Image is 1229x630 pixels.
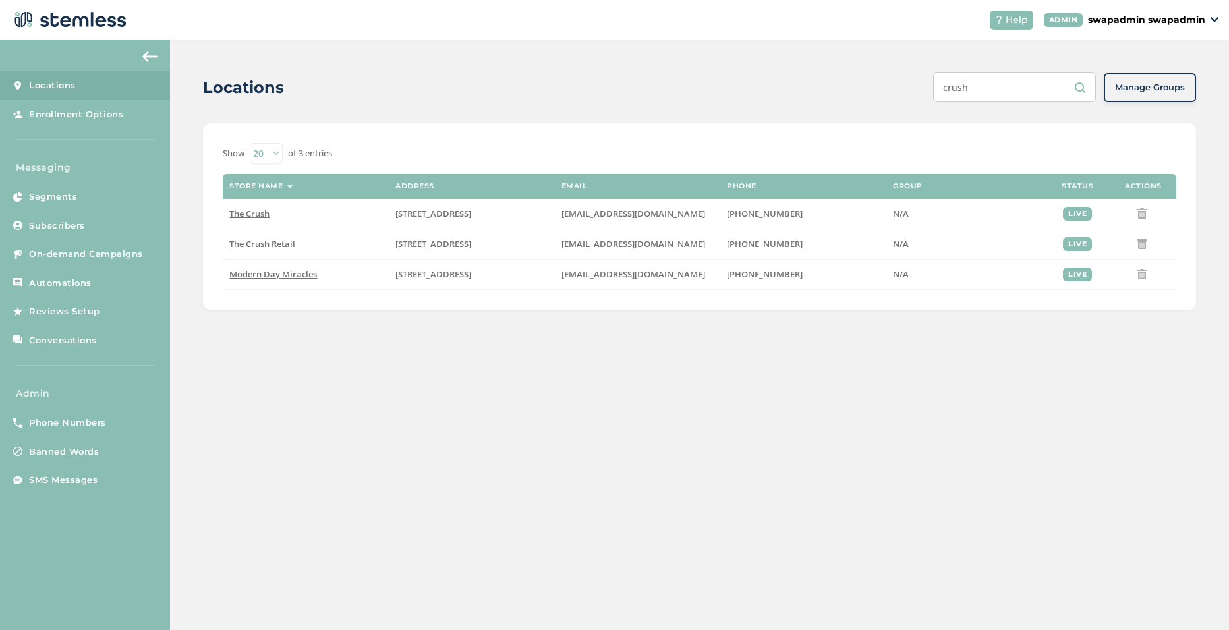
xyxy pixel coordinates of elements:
span: [STREET_ADDRESS] [395,208,471,219]
img: icon_down-arrow-small-66adaf34.svg [1211,17,1218,22]
div: live [1063,268,1092,281]
span: On-demand Campaigns [29,248,143,261]
label: N/A [893,208,1038,219]
span: [EMAIL_ADDRESS][DOMAIN_NAME] [561,238,705,250]
span: [STREET_ADDRESS] [395,268,471,280]
div: live [1063,207,1092,221]
label: rickatcrush@gmail.com [561,208,714,219]
label: (301) 562-5171 [727,269,880,280]
span: [PHONE_NUMBER] [727,268,803,280]
label: 9970 Glenoaks Boulevard [395,208,548,219]
span: Automations [29,277,92,290]
label: rickatcrush@gmail.com [561,239,714,250]
span: Subscribers [29,219,85,233]
label: Phone [727,182,757,190]
button: Manage Groups [1104,73,1196,102]
label: 9970 Glenoaks Boulevard [395,269,548,280]
label: N/A [893,269,1038,280]
label: N/A [893,239,1038,250]
label: Status [1062,182,1093,190]
label: 9970 Glenoaks Boulevard [395,239,548,250]
span: Manage Groups [1115,81,1185,94]
iframe: Chat Widget [1163,567,1229,630]
span: The Crush Retail [229,238,295,250]
span: [STREET_ADDRESS] [395,238,471,250]
span: SMS Messages [29,474,98,487]
th: Actions [1110,174,1176,199]
input: Search [933,72,1096,102]
span: [PHONE_NUMBER] [727,238,803,250]
span: Reviews Setup [29,305,100,318]
span: Segments [29,190,77,204]
label: rickatcrush@gmail.com [561,269,714,280]
h2: Locations [203,76,284,100]
span: The Crush [229,208,270,219]
img: icon-help-white-03924b79.svg [995,16,1003,24]
label: The Crush [229,208,382,219]
div: ADMIN [1044,13,1083,27]
label: The Crush Retail [229,239,382,250]
p: swapadmin swapadmin [1088,13,1205,27]
label: (310) 562-5171 [727,208,880,219]
span: Banned Words [29,445,99,459]
span: Conversations [29,334,97,347]
span: Help [1006,13,1028,27]
label: Show [223,147,244,160]
img: icon-sort-1e1d7615.svg [287,185,293,188]
span: [EMAIL_ADDRESS][DOMAIN_NAME] [561,208,705,219]
img: icon-arrow-back-accent-c549486e.svg [142,51,158,62]
span: [PHONE_NUMBER] [727,208,803,219]
label: Modern Day Miracles [229,269,382,280]
div: live [1063,237,1092,251]
span: Locations [29,79,76,92]
label: Store name [229,182,283,190]
span: [EMAIL_ADDRESS][DOMAIN_NAME] [561,268,705,280]
span: Enrollment Options [29,108,123,121]
label: of 3 entries [288,147,332,160]
img: logo-dark-0685b13c.svg [11,7,127,33]
span: Phone Numbers [29,416,106,430]
label: (310) 562-5171 [727,239,880,250]
label: Address [395,182,434,190]
label: Group [893,182,923,190]
label: Email [561,182,588,190]
span: Modern Day Miracles [229,268,317,280]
